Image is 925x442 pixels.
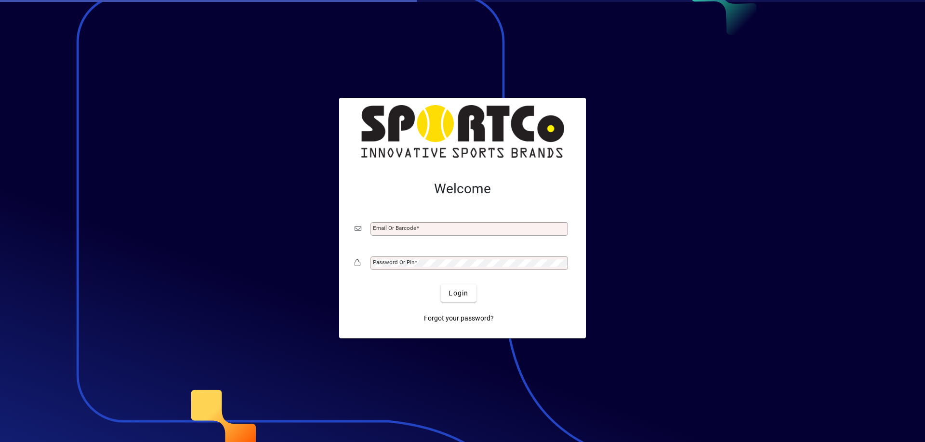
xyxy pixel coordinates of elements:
button: Login [441,284,476,302]
span: Login [449,288,468,298]
mat-label: Email or Barcode [373,225,416,231]
a: Forgot your password? [420,309,498,327]
h2: Welcome [355,181,570,197]
mat-label: Password or Pin [373,259,414,266]
span: Forgot your password? [424,313,494,323]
